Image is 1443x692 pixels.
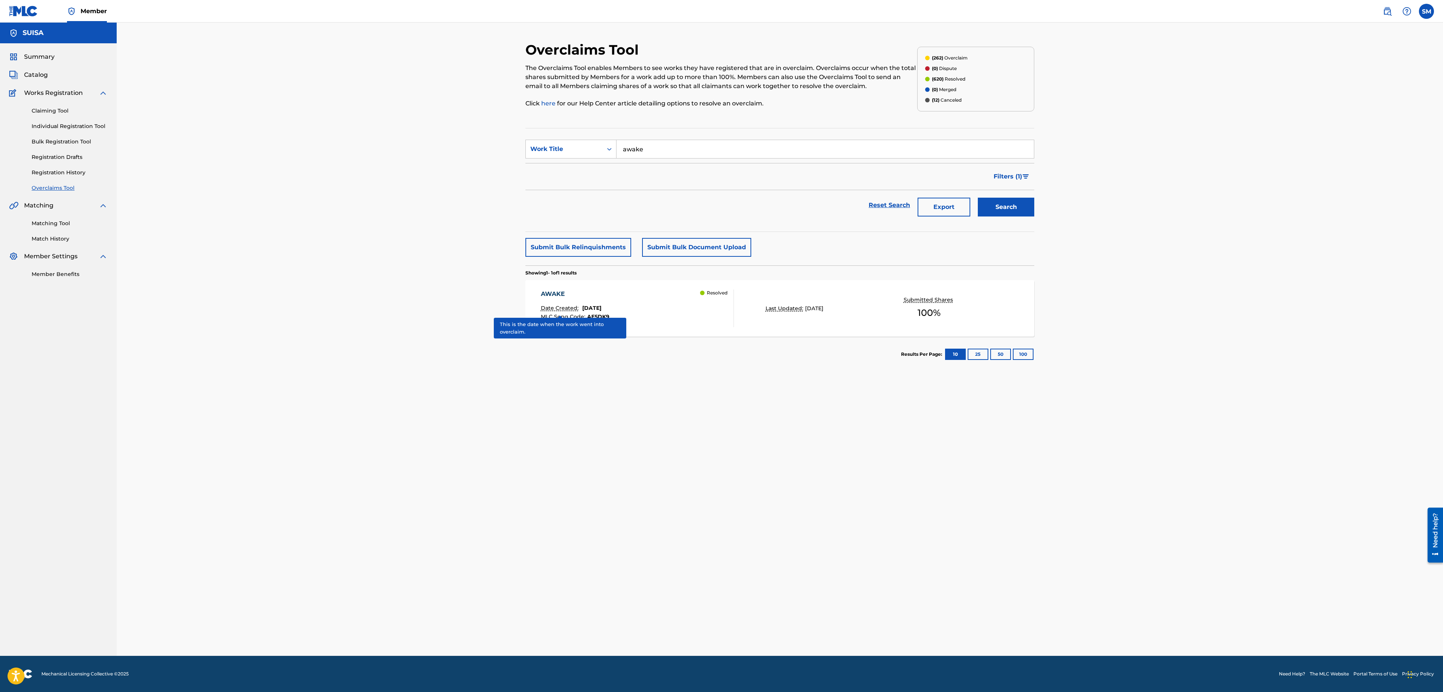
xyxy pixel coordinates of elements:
span: [DATE] [805,305,823,312]
p: Results Per Page: [901,351,944,358]
button: Filters (1) [989,167,1034,186]
button: 10 [945,349,966,360]
div: AWAKE [541,290,609,299]
p: Date Created: [541,304,580,312]
span: Member [81,7,107,15]
p: Last Updated: [766,305,805,312]
iframe: Resource Center [1422,505,1443,565]
span: Catalog [24,70,48,79]
a: Matching Tool [32,219,108,227]
span: Member Settings [24,252,78,261]
div: Work Title [530,145,598,154]
img: expand [99,252,108,261]
img: Catalog [9,70,18,79]
a: AWAKEDate Created:[DATE]MLC Song Code:AE5DK9Overclaim ID:587 ResolvedLast Updated:[DATE]Submitted... [525,280,1034,337]
button: 50 [990,349,1011,360]
img: Top Rightsholder [67,7,76,16]
a: Registration Drafts [32,153,108,161]
img: filter [1023,174,1029,179]
button: Submit Bulk Relinquishments [525,238,631,257]
a: Public Search [1380,4,1395,19]
a: Need Help? [1279,671,1305,677]
a: Claiming Tool [32,107,108,115]
p: Dispute [932,65,957,72]
a: here [541,100,557,107]
a: Reset Search [865,197,914,213]
img: Summary [9,52,18,61]
a: Registration History [32,169,108,177]
span: (0) [932,66,938,71]
span: 100 % [918,306,941,320]
img: expand [99,201,108,210]
img: Member Settings [9,252,18,261]
p: Merged [932,86,956,93]
div: User Menu [1419,4,1434,19]
form: Search Form [525,140,1034,220]
a: Bulk Registration Tool [32,138,108,146]
span: (262) [932,55,943,61]
p: Submitted Shares [904,296,955,304]
p: Showing 1 - 1 of 1 results [525,270,577,276]
p: Overclaim [932,55,968,61]
button: Search [978,198,1034,216]
h2: Overclaims Tool [525,41,642,58]
p: Click for our Help Center article detailing options to resolve an overclaim. [525,99,917,108]
div: Help [1399,4,1414,19]
span: (0) [932,87,938,92]
p: Resolved [932,76,965,82]
img: expand [99,88,108,98]
img: MLC Logo [9,6,38,17]
a: Portal Terms of Use [1353,671,1397,677]
img: help [1402,7,1411,16]
button: 100 [1013,349,1034,360]
a: The MLC Website [1310,671,1349,677]
a: CatalogCatalog [9,70,48,79]
p: The Overclaims Tool enables Members to see works they have registered that are in overclaim. Over... [525,64,917,91]
p: Canceled [932,97,962,104]
a: Individual Registration Tool [32,122,108,130]
a: Match History [32,235,108,243]
span: Overclaim ID : [541,321,579,328]
span: Matching [24,201,53,210]
button: Submit Bulk Document Upload [642,238,751,257]
span: (620) [932,76,944,82]
img: Works Registration [9,88,19,98]
img: logo [9,669,32,678]
p: Resolved [707,290,728,296]
a: Privacy Policy [1402,671,1434,677]
span: MLC Song Code : [541,313,587,320]
img: Matching [9,201,18,210]
span: Works Registration [24,88,83,98]
a: SummarySummary [9,52,55,61]
h5: SUISA [23,29,44,37]
span: [DATE] [582,305,601,311]
img: Accounts [9,29,18,38]
button: 25 [968,349,988,360]
a: Member Benefits [32,270,108,278]
iframe: Chat Widget [1405,656,1443,692]
img: search [1383,7,1392,16]
span: 587 [579,321,589,328]
span: Mechanical Licensing Collective © 2025 [41,671,129,677]
span: Filters ( 1 ) [994,172,1022,181]
span: (12) [932,97,939,103]
button: Export [918,198,970,216]
a: Overclaims Tool [32,184,108,192]
span: Summary [24,52,55,61]
div: Drag [1408,663,1412,686]
span: AE5DK9 [587,313,609,320]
